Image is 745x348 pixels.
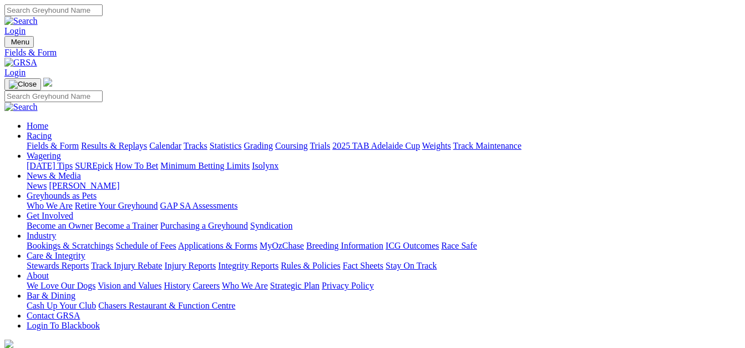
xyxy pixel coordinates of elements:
a: ICG Outcomes [386,241,439,250]
a: Home [27,121,48,130]
a: News [27,181,47,190]
a: Vision and Values [98,281,161,290]
input: Search [4,90,103,102]
a: MyOzChase [260,241,304,250]
a: Who We Are [27,201,73,210]
a: Grading [244,141,273,150]
a: Cash Up Your Club [27,301,96,310]
a: [DATE] Tips [27,161,73,170]
div: Get Involved [27,221,741,231]
a: Contact GRSA [27,311,80,320]
a: Bar & Dining [27,291,75,300]
span: Menu [11,38,29,46]
button: Toggle navigation [4,36,34,48]
a: Tracks [184,141,207,150]
a: Isolynx [252,161,278,170]
a: Become an Owner [27,221,93,230]
input: Search [4,4,103,16]
a: Purchasing a Greyhound [160,221,248,230]
a: Who We Are [222,281,268,290]
a: Injury Reports [164,261,216,270]
a: Careers [192,281,220,290]
button: Toggle navigation [4,78,41,90]
img: Close [9,80,37,89]
a: Schedule of Fees [115,241,176,250]
a: Login [4,68,26,77]
img: logo-grsa-white.png [43,78,52,87]
a: Breeding Information [306,241,383,250]
a: History [164,281,190,290]
div: Care & Integrity [27,261,741,271]
img: GRSA [4,58,37,68]
a: Rules & Policies [281,261,341,270]
img: Search [4,102,38,112]
a: Integrity Reports [218,261,278,270]
a: Stewards Reports [27,261,89,270]
a: Race Safe [441,241,477,250]
a: Coursing [275,141,308,150]
a: Syndication [250,221,292,230]
img: Search [4,16,38,26]
a: Applications & Forms [178,241,257,250]
a: Chasers Restaurant & Function Centre [98,301,235,310]
a: Trials [310,141,330,150]
a: Industry [27,231,56,240]
a: Statistics [210,141,242,150]
a: Privacy Policy [322,281,374,290]
a: Track Injury Rebate [91,261,162,270]
a: News & Media [27,171,81,180]
a: Calendar [149,141,181,150]
a: Minimum Betting Limits [160,161,250,170]
div: About [27,281,741,291]
a: Results & Replays [81,141,147,150]
a: Bookings & Scratchings [27,241,113,250]
div: Wagering [27,161,741,171]
a: We Love Our Dogs [27,281,95,290]
div: Bar & Dining [27,301,741,311]
a: GAP SA Assessments [160,201,238,210]
a: Become a Trainer [95,221,158,230]
a: Get Involved [27,211,73,220]
a: Racing [27,131,52,140]
a: Fields & Form [4,48,741,58]
a: Track Maintenance [453,141,521,150]
div: Industry [27,241,741,251]
a: About [27,271,49,280]
a: How To Bet [115,161,159,170]
div: Greyhounds as Pets [27,201,741,211]
a: Greyhounds as Pets [27,191,97,200]
a: Wagering [27,151,61,160]
div: Racing [27,141,741,151]
a: Login [4,26,26,36]
a: Retire Your Greyhound [75,201,158,210]
a: Weights [422,141,451,150]
a: Fact Sheets [343,261,383,270]
a: Stay On Track [386,261,437,270]
div: News & Media [27,181,741,191]
a: 2025 TAB Adelaide Cup [332,141,420,150]
a: SUREpick [75,161,113,170]
a: Care & Integrity [27,251,85,260]
a: Fields & Form [27,141,79,150]
a: Strategic Plan [270,281,320,290]
a: Login To Blackbook [27,321,100,330]
a: [PERSON_NAME] [49,181,119,190]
